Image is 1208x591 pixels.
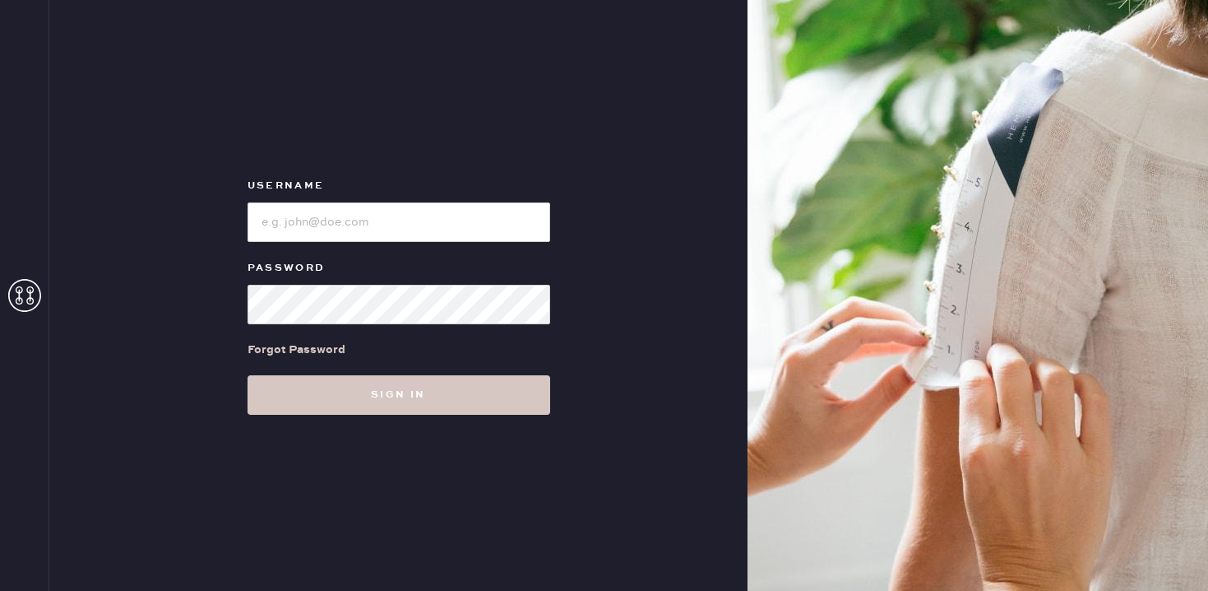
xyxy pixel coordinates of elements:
label: Password [248,258,550,278]
input: e.g. john@doe.com [248,202,550,242]
a: Forgot Password [248,324,345,375]
label: Username [248,176,550,196]
div: Forgot Password [248,341,345,359]
button: Sign in [248,375,550,415]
